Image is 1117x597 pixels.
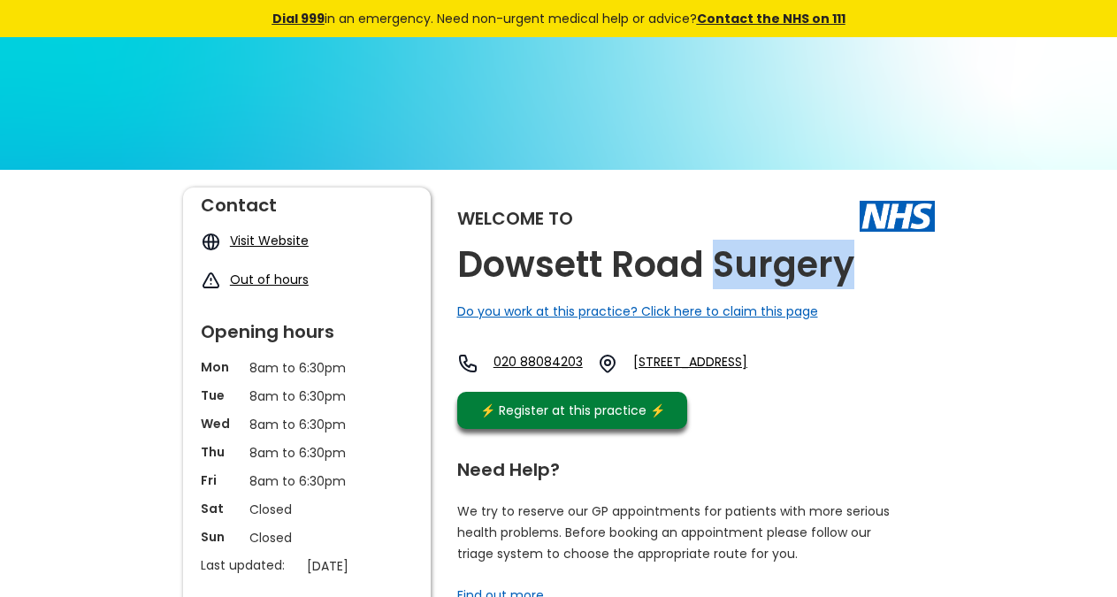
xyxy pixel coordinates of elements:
a: Dial 999 [272,10,325,27]
p: Last updated: [201,556,298,574]
img: exclamation icon [201,271,221,291]
img: telephone icon [457,353,478,374]
p: Thu [201,443,241,461]
p: 8am to 6:30pm [249,387,364,406]
div: Contact [201,188,413,214]
p: Sun [201,528,241,546]
div: Welcome to [457,210,573,227]
p: 8am to 6:30pm [249,443,364,463]
div: ⚡️ Register at this practice ⚡️ [471,401,675,420]
p: [DATE] [307,556,422,576]
a: Contact the NHS on 111 [697,10,845,27]
p: Fri [201,471,241,489]
a: ⚡️ Register at this practice ⚡️ [457,392,687,429]
p: Mon [201,358,241,376]
img: practice location icon [597,353,618,374]
a: 020 88084203 [493,353,583,374]
div: in an emergency. Need non-urgent medical help or advice? [152,9,966,28]
p: Tue [201,387,241,404]
a: Visit Website [230,232,309,249]
h2: Dowsett Road Surgery [457,245,854,285]
p: Sat [201,500,241,517]
p: We try to reserve our GP appointments for patients with more serious health problems. Before book... [457,501,891,564]
div: Opening hours [201,314,413,341]
a: Do you work at this practice? Click here to claim this page [457,302,818,320]
a: [STREET_ADDRESS] [633,353,812,374]
p: Closed [249,528,364,547]
a: Out of hours [230,271,309,288]
img: globe icon [201,232,221,252]
img: The NHS logo [860,201,935,231]
p: 8am to 6:30pm [249,415,364,434]
p: 8am to 6:30pm [249,358,364,378]
p: 8am to 6:30pm [249,471,364,491]
p: Wed [201,415,241,432]
p: Closed [249,500,364,519]
div: Need Help? [457,452,917,478]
